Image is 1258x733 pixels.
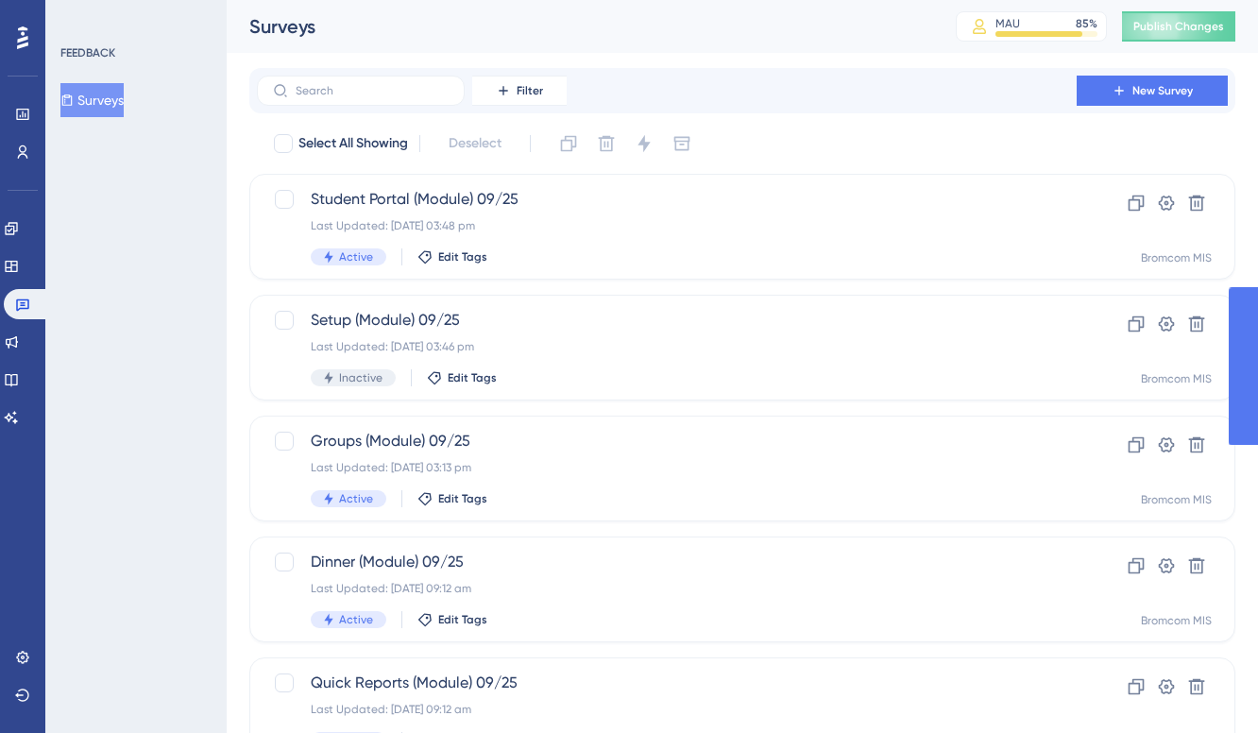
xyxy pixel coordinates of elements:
button: Deselect [432,127,518,161]
span: New Survey [1132,83,1193,98]
span: Edit Tags [448,370,497,385]
div: FEEDBACK [60,45,115,60]
span: Active [339,249,373,264]
span: Quick Reports (Module) 09/25 [311,672,1023,694]
div: Last Updated: [DATE] 03:46 pm [311,339,1023,354]
span: Edit Tags [438,249,487,264]
div: Bromcom MIS [1141,371,1212,386]
span: Active [339,491,373,506]
button: Edit Tags [417,491,487,506]
div: Last Updated: [DATE] 03:13 pm [311,460,1023,475]
div: Bromcom MIS [1141,613,1212,628]
span: Select All Showing [298,132,408,155]
button: Publish Changes [1122,11,1235,42]
div: Last Updated: [DATE] 09:12 am [311,581,1023,596]
div: 85 % [1076,16,1097,31]
button: Surveys [60,83,124,117]
span: Edit Tags [438,612,487,627]
button: Filter [472,76,567,106]
button: Edit Tags [417,249,487,264]
div: MAU [995,16,1020,31]
span: Setup (Module) 09/25 [311,309,1023,332]
div: Bromcom MIS [1141,250,1212,265]
div: Last Updated: [DATE] 09:12 am [311,702,1023,717]
span: Edit Tags [438,491,487,506]
iframe: UserGuiding AI Assistant Launcher [1179,658,1235,715]
span: Publish Changes [1133,19,1224,34]
span: Groups (Module) 09/25 [311,430,1023,452]
div: Last Updated: [DATE] 03:48 pm [311,218,1023,233]
span: Student Portal (Module) 09/25 [311,188,1023,211]
span: Active [339,612,373,627]
button: Edit Tags [417,612,487,627]
div: Surveys [249,13,909,40]
button: New Survey [1077,76,1228,106]
input: Search [296,84,449,97]
span: Inactive [339,370,382,385]
div: Bromcom MIS [1141,492,1212,507]
span: Deselect [449,132,501,155]
span: Dinner (Module) 09/25 [311,551,1023,573]
button: Edit Tags [427,370,497,385]
span: Filter [517,83,543,98]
